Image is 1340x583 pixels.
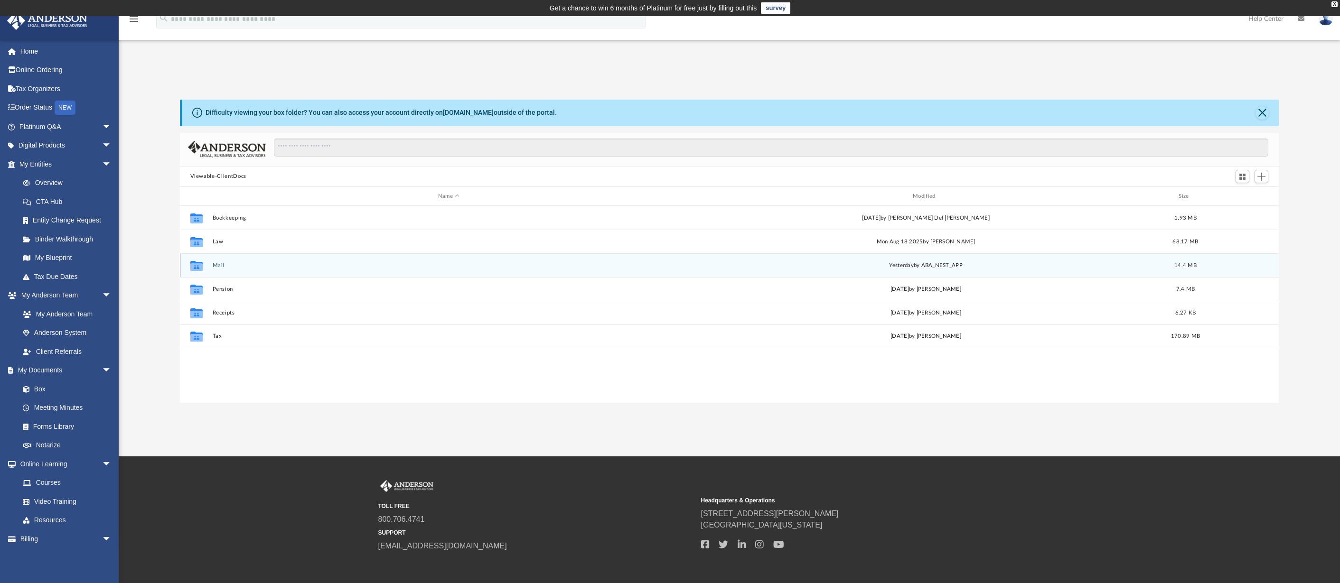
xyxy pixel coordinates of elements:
[689,285,1162,294] div: [DATE] by [PERSON_NAME]
[378,528,694,537] small: SUPPORT
[761,2,790,14] a: survey
[378,515,425,523] a: 800.706.4741
[212,239,685,245] button: Law
[7,117,126,136] a: Platinum Q&Aarrow_drop_down
[102,117,121,137] span: arrow_drop_down
[550,2,757,14] div: Get a chance to win 6 months of Platinum for free just by filling out this
[689,333,1162,341] div: [DATE] by [PERSON_NAME]
[274,139,1268,157] input: Search files and folders
[102,529,121,549] span: arrow_drop_down
[212,286,685,292] button: Pension
[889,263,913,268] span: yesterday
[1236,170,1250,183] button: Switch to Grid View
[1256,106,1269,120] button: Close
[701,509,839,518] a: [STREET_ADDRESS][PERSON_NAME]
[184,192,207,201] div: id
[689,214,1162,222] div: [DATE] by [PERSON_NAME] Del [PERSON_NAME]
[378,542,507,550] a: [EMAIL_ADDRESS][DOMAIN_NAME]
[378,502,694,510] small: TOLL FREE
[128,18,140,25] a: menu
[102,286,121,305] span: arrow_drop_down
[13,492,116,511] a: Video Training
[13,342,121,361] a: Client Referrals
[212,192,685,201] div: Name
[1319,12,1333,26] img: User Pic
[1172,239,1198,244] span: 68.17 MB
[689,261,1162,270] div: by ABA_NEST_APP
[102,454,121,474] span: arrow_drop_down
[7,61,126,80] a: Online Ordering
[13,230,126,249] a: Binder Walkthrough
[701,521,823,529] a: [GEOGRAPHIC_DATA][US_STATE]
[4,11,90,30] img: Anderson Advisors Platinum Portal
[701,496,1017,505] small: Headquarters & Operations
[7,548,126,567] a: Events Calendar
[13,174,126,193] a: Overview
[1209,192,1275,201] div: id
[13,436,121,455] a: Notarize
[1175,310,1196,315] span: 6.27 KB
[7,286,121,305] a: My Anderson Teamarrow_drop_down
[13,267,126,286] a: Tax Due Dates
[212,333,685,340] button: Tax
[13,379,116,398] a: Box
[159,13,169,23] i: search
[206,108,557,118] div: Difficulty viewing your box folder? You can also access your account directly on outside of the p...
[13,473,121,492] a: Courses
[689,309,1162,317] div: [DATE] by [PERSON_NAME]
[180,206,1279,402] div: grid
[212,310,685,316] button: Receipts
[13,398,121,417] a: Meeting Minutes
[689,238,1162,246] div: Mon Aug 18 2025 by [PERSON_NAME]
[13,192,126,211] a: CTA Hub
[7,529,126,548] a: Billingarrow_drop_down
[1176,287,1195,292] span: 7.4 MB
[443,109,494,116] a: [DOMAIN_NAME]
[689,192,1162,201] div: Modified
[1166,192,1204,201] div: Size
[7,136,126,155] a: Digital Productsarrow_drop_down
[13,417,116,436] a: Forms Library
[378,480,435,492] img: Anderson Advisors Platinum Portal
[102,136,121,156] span: arrow_drop_down
[13,511,121,530] a: Resources
[102,361,121,380] span: arrow_drop_down
[7,361,121,380] a: My Documentsarrow_drop_down
[1331,1,1338,7] div: close
[1255,170,1269,183] button: Add
[13,305,116,324] a: My Anderson Team
[7,98,126,118] a: Order StatusNEW
[212,262,685,268] button: Mail
[190,172,246,181] button: Viewable-ClientDocs
[55,101,75,115] div: NEW
[13,324,121,342] a: Anderson System
[102,155,121,174] span: arrow_drop_down
[7,155,126,174] a: My Entitiesarrow_drop_down
[1174,263,1197,268] span: 14.4 MB
[13,211,126,230] a: Entity Change Request
[7,42,126,61] a: Home
[128,13,140,25] i: menu
[212,215,685,221] button: Bookkeeping
[7,454,121,473] a: Online Learningarrow_drop_down
[1174,215,1197,221] span: 1.93 MB
[1171,334,1199,339] span: 170.89 MB
[7,79,126,98] a: Tax Organizers
[13,249,121,268] a: My Blueprint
